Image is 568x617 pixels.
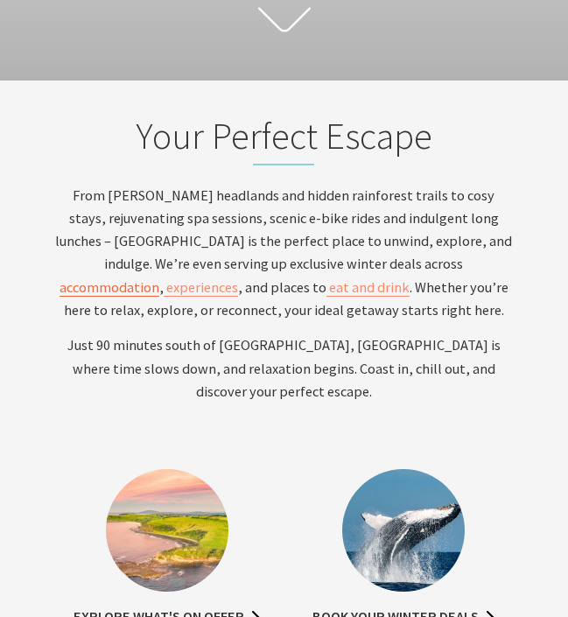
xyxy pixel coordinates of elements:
a: accommodation [60,278,159,297]
span: . Whether you’re here to relax, explore, or reconnect, your ideal getaway starts right here. [64,278,508,319]
a: eat and drink [326,278,410,297]
h2: Your Perfect Escape [54,114,514,165]
span: , and places to [238,278,326,296]
span: From [PERSON_NAME] headlands and hidden rainforest trails to cosy stays, rejuvenating spa session... [55,186,512,272]
span: , [159,278,164,296]
span: accommodation [60,278,159,296]
span: experiences [166,278,238,296]
span: eat and drink [329,278,410,296]
a: experiences [164,278,238,297]
span: Just 90 minutes south of [GEOGRAPHIC_DATA], [GEOGRAPHIC_DATA] is where time slows down, and relax... [67,336,501,399]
